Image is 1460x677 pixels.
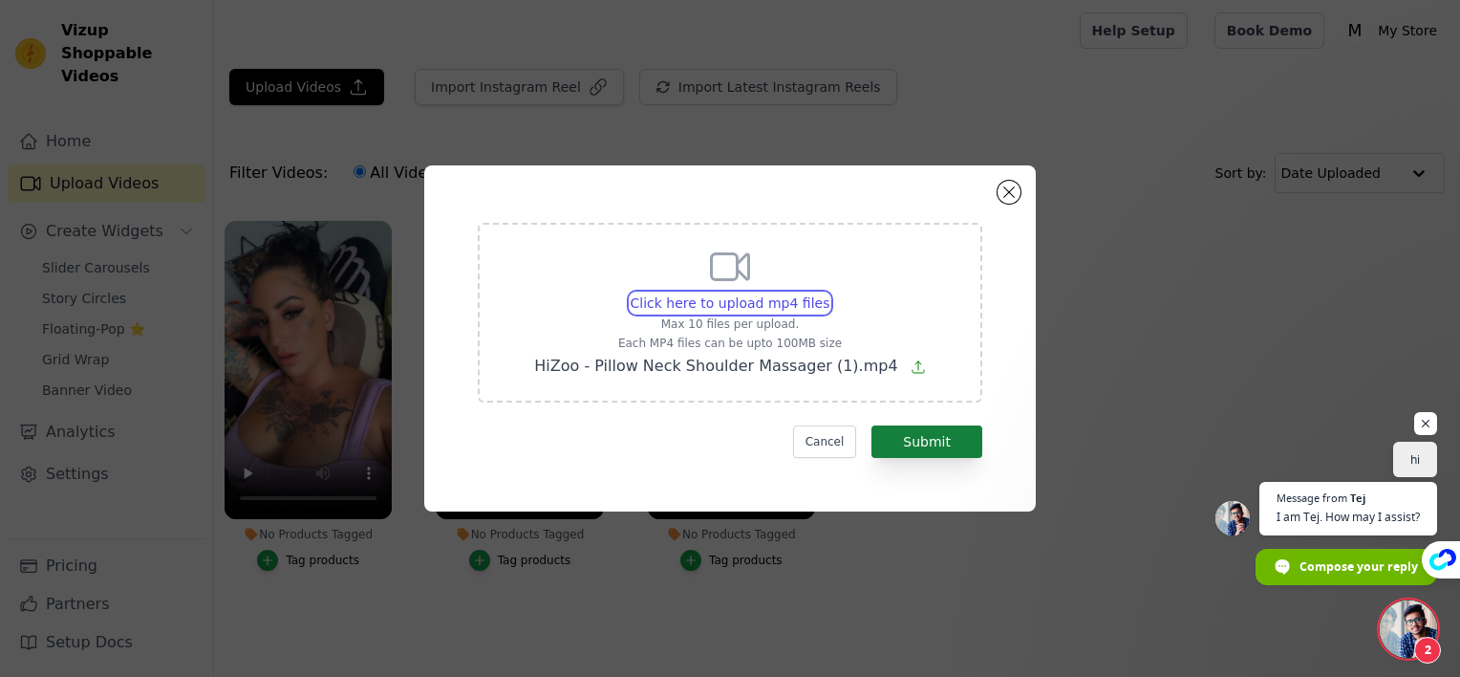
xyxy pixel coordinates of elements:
span: I am Tej. How may I assist? [1277,508,1420,526]
span: hi [1410,450,1420,469]
span: Click here to upload mp4 files [631,295,830,311]
a: Open chat [1380,601,1437,658]
p: Max 10 files per upload. [534,317,925,332]
button: Cancel [793,426,857,458]
span: HiZoo - Pillow Neck Shoulder Massager (1).mp4 [534,357,897,375]
p: Each MP4 files can be upto 100MB size [534,336,925,351]
span: Tej [1350,492,1365,503]
span: Compose your reply [1299,550,1418,583]
span: 2 [1414,637,1441,664]
span: Message from [1277,492,1347,503]
button: Close modal [998,181,1020,204]
button: Submit [871,426,982,458]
